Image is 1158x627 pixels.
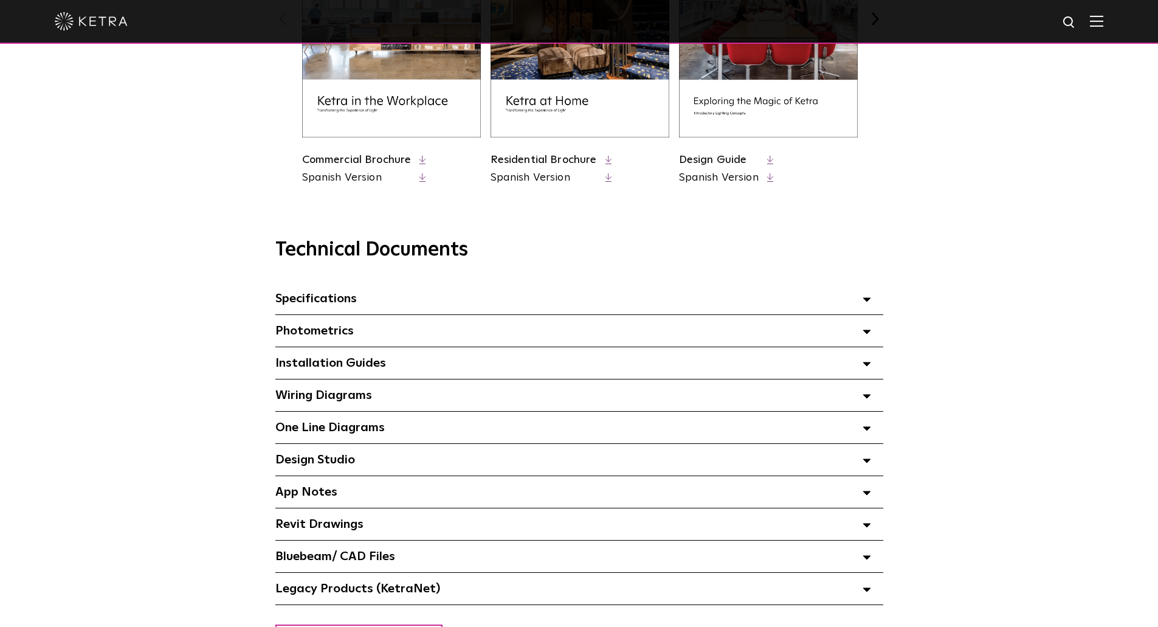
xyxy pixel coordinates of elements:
span: Photometrics [275,325,354,337]
span: Design Studio [275,454,355,466]
span: Revit Drawings [275,518,364,530]
span: Wiring Diagrams [275,389,372,401]
span: Bluebeam/ CAD Files [275,550,395,563]
span: Installation Guides [275,357,386,369]
a: Design Guide [679,154,747,165]
span: Legacy Products (KetraNet) [275,583,440,595]
span: One Line Diagrams [275,421,385,434]
h3: Technical Documents [275,238,883,262]
a: Commercial Brochure [302,154,412,165]
a: Spanish Version [302,170,412,185]
span: App Notes [275,486,337,498]
img: Hamburger%20Nav.svg [1090,15,1103,27]
img: ketra-logo-2019-white [55,12,128,30]
a: Residential Brochure [491,154,597,165]
a: Spanish Version [679,170,759,185]
a: Spanish Version [491,170,597,185]
span: Specifications [275,293,357,305]
img: search icon [1062,15,1077,30]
